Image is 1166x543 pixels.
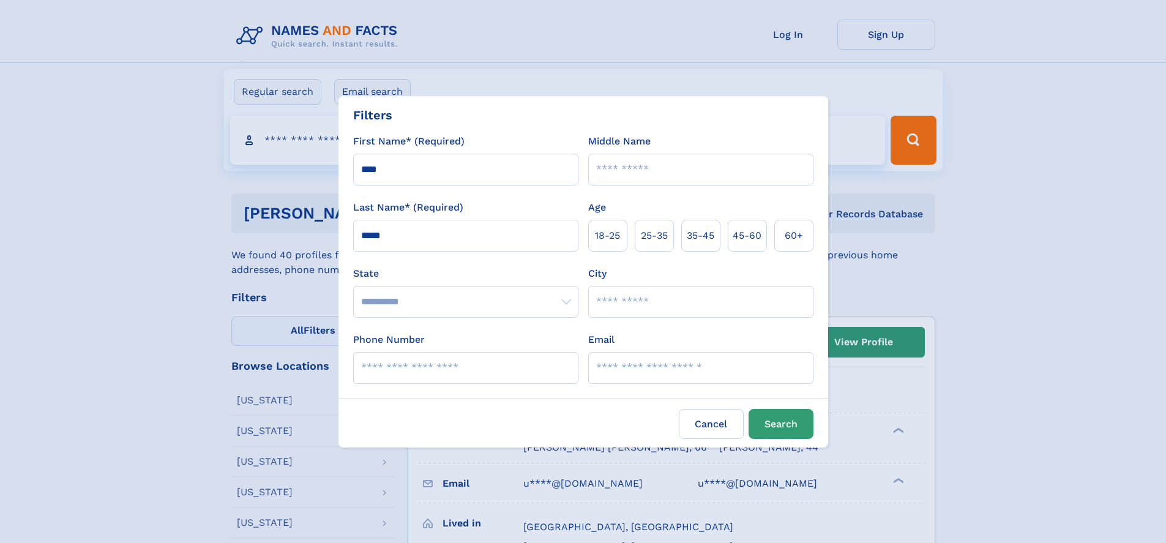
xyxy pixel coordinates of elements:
[785,228,803,243] span: 60+
[353,200,463,215] label: Last Name* (Required)
[353,134,465,149] label: First Name* (Required)
[588,200,606,215] label: Age
[679,409,744,439] label: Cancel
[641,228,668,243] span: 25‑35
[353,106,392,124] div: Filters
[687,228,714,243] span: 35‑45
[353,332,425,347] label: Phone Number
[749,409,813,439] button: Search
[733,228,761,243] span: 45‑60
[588,134,651,149] label: Middle Name
[595,228,620,243] span: 18‑25
[588,332,615,347] label: Email
[588,266,607,281] label: City
[353,266,578,281] label: State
